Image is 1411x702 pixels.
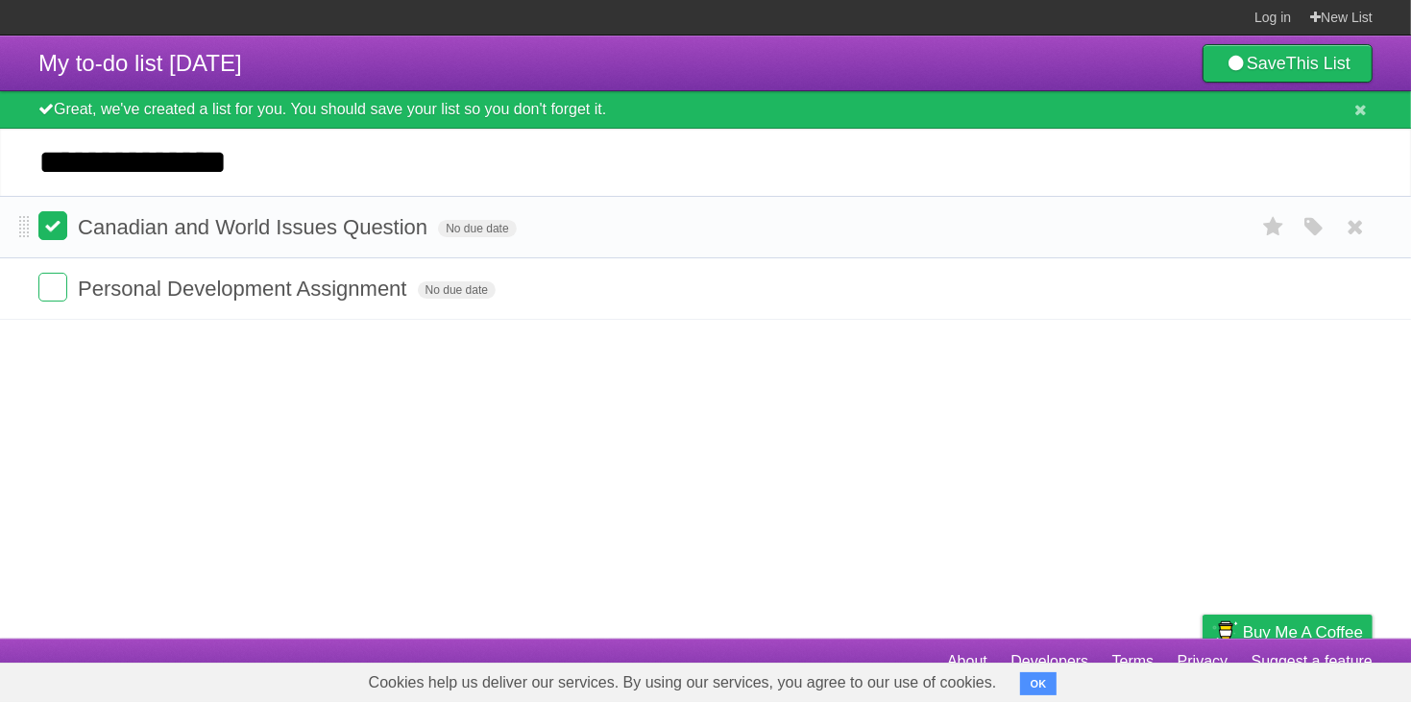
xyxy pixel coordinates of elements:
a: About [947,643,987,680]
span: My to-do list [DATE] [38,50,242,76]
a: Developers [1010,643,1088,680]
a: SaveThis List [1203,44,1373,83]
span: No due date [418,281,496,299]
label: Done [38,273,67,302]
span: Canadian and World Issues Question [78,215,432,239]
a: Privacy [1178,643,1228,680]
span: No due date [438,220,516,237]
label: Done [38,211,67,240]
a: Buy me a coffee [1203,615,1373,650]
a: Terms [1112,643,1155,680]
b: This List [1286,54,1350,73]
span: Personal Development Assignment [78,277,411,301]
img: Buy me a coffee [1212,616,1238,648]
span: Buy me a coffee [1243,616,1363,649]
span: Cookies help us deliver our services. By using our services, you agree to our use of cookies. [350,664,1016,702]
button: OK [1020,672,1058,695]
a: Suggest a feature [1252,643,1373,680]
label: Star task [1255,211,1292,243]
